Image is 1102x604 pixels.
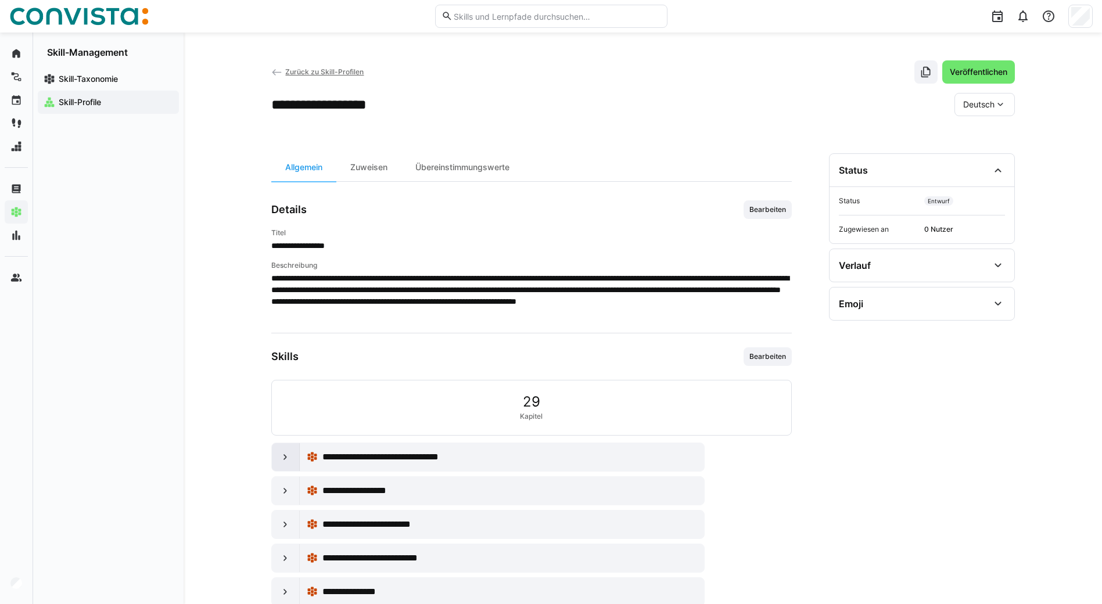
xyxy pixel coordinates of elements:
[748,205,787,214] span: Bearbeiten
[924,196,953,206] span: Entwurf
[948,66,1009,78] span: Veröffentlichen
[271,203,307,216] h3: Details
[744,347,792,366] button: Bearbeiten
[924,225,1005,234] span: 0 Nutzer
[453,11,661,21] input: Skills und Lernpfade durchsuchen…
[520,412,543,421] span: Kapitel
[271,228,792,238] h4: Titel
[744,200,792,219] button: Bearbeiten
[271,350,299,363] h3: Skills
[839,196,920,206] span: Status
[839,164,868,176] div: Status
[963,99,995,110] span: Deutsch
[285,67,364,76] span: Zurück zu Skill-Profilen
[942,60,1015,84] button: Veröffentlichen
[839,298,863,310] div: Emoji
[401,153,523,181] div: Übereinstimmungswerte
[748,352,787,361] span: Bearbeiten
[271,153,336,181] div: Allgemein
[839,260,871,271] div: Verlauf
[839,225,920,234] span: Zugewiesen an
[271,261,792,270] h4: Beschreibung
[336,153,401,181] div: Zuweisen
[523,394,540,409] span: 29
[271,67,364,76] a: Zurück zu Skill-Profilen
